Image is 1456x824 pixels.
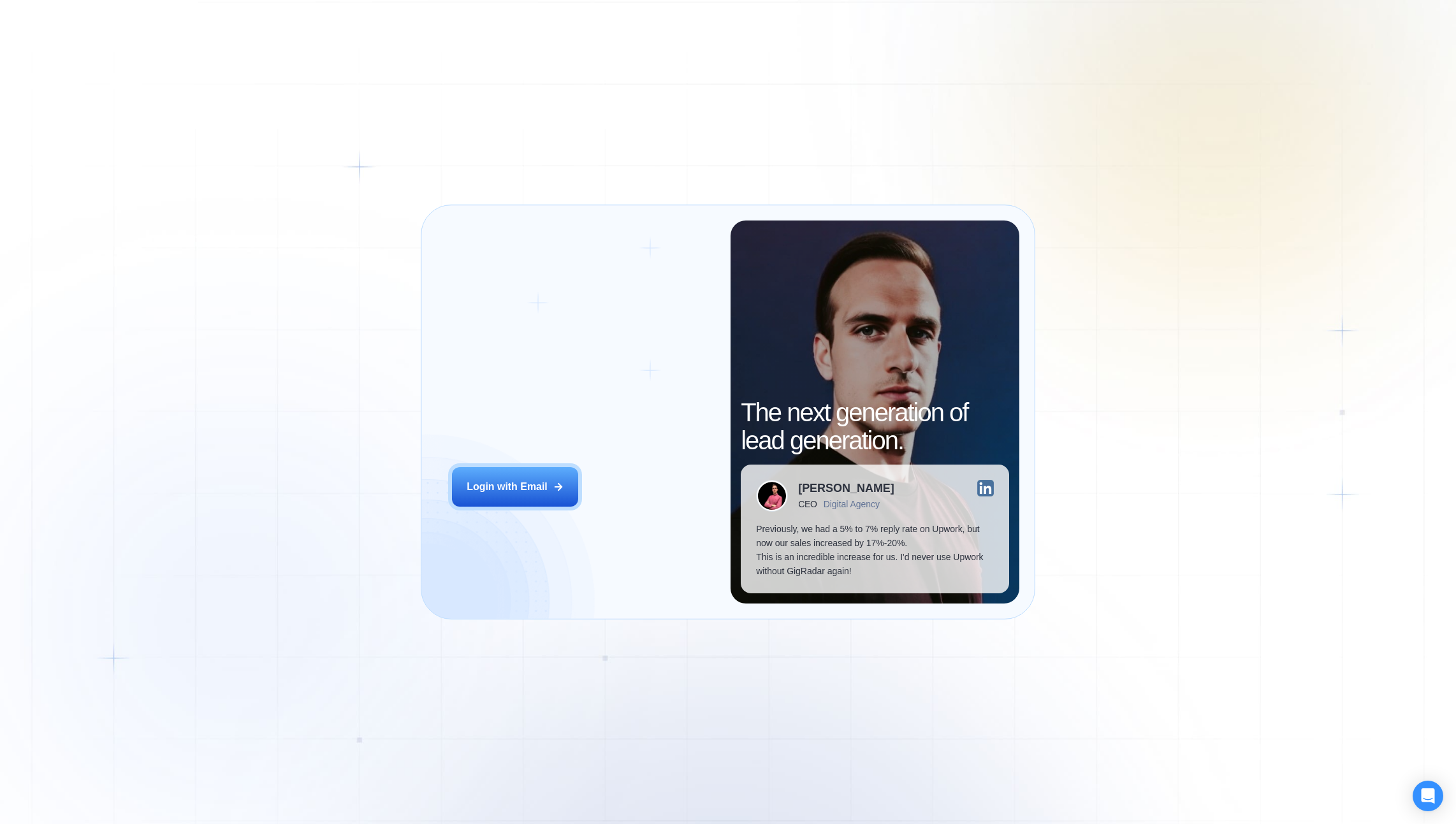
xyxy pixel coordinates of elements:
div: Login with Email [467,480,548,494]
div: [PERSON_NAME] [798,482,894,494]
div: Digital Agency [824,499,880,509]
div: CEO [798,499,817,509]
div: Open Intercom Messenger [1413,781,1443,811]
button: Login with Email [452,467,578,507]
h2: The next generation of lead generation. [741,398,1008,454]
p: Previously, we had a 5% to 7% reply rate on Upwork, but now our sales increased by 17%-20%. This ... [756,522,993,578]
